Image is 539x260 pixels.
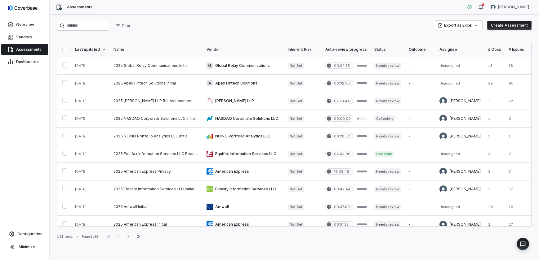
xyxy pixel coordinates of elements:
button: Export as Excel [434,21,482,30]
button: Create Assessment [487,21,532,30]
a: Vendors [1,32,48,43]
div: 131 items [57,234,73,239]
td: - [405,110,436,128]
div: Vendor [207,47,280,52]
span: Dashboards [16,59,39,64]
span: Configuration [17,232,42,236]
td: - [405,75,436,92]
td: - [405,57,436,75]
div: # Docs [488,47,501,52]
div: Assignee [439,47,481,52]
img: Madison Hull avatar [439,185,447,193]
td: - [405,92,436,110]
span: Filter [122,24,130,28]
div: Last updated [75,47,106,52]
div: Inherent Risk [288,47,318,52]
td: - [405,198,436,216]
td: - [405,145,436,163]
img: Bridget Seagraves avatar [439,221,447,228]
span: Overview [16,22,34,27]
img: Isaac Mousel avatar [439,115,447,122]
button: Filter [112,21,134,30]
button: Curtis Nohl avatar[PERSON_NAME] [487,2,533,12]
td: - [405,128,436,145]
span: Assessments [16,47,42,52]
div: Auto-review progress [325,47,367,52]
span: [PERSON_NAME] [498,5,529,10]
img: Bridget Seagraves avatar [439,168,447,175]
a: Assessments [1,44,48,55]
a: Configuration [2,228,47,240]
a: Dashboards [1,56,48,67]
img: Curtis Nohl avatar [491,5,496,10]
div: Name [114,47,199,52]
td: - [405,180,436,198]
div: Status [374,47,401,52]
td: - [405,216,436,233]
div: # Issues [509,47,524,52]
div: Outcome [409,47,432,52]
img: Bridget Seagraves avatar [439,132,447,140]
span: Minimize [19,245,35,249]
img: logo-D7KZi-bG.svg [8,5,38,11]
a: Overview [1,19,48,30]
button: Minimize [2,241,47,253]
span: Vendors [16,35,32,40]
div: • [77,234,78,239]
span: Assessments [67,5,92,10]
td: - [405,163,436,180]
div: Page 1 of 6 [82,234,99,239]
img: Isaac Mousel avatar [439,97,447,105]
